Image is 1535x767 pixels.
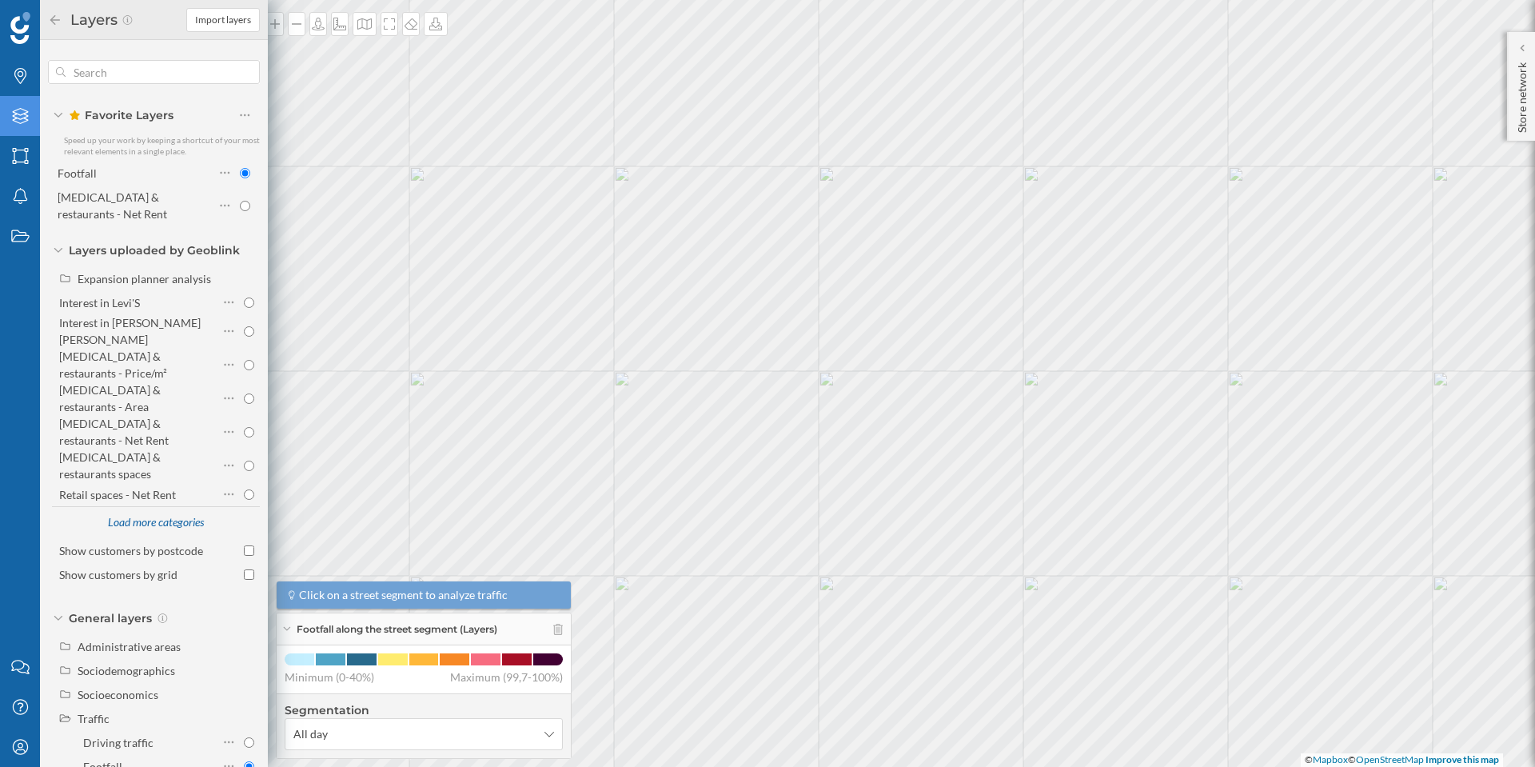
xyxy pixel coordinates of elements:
[244,461,254,471] input: [MEDICAL_DATA] & restaurants spaces
[59,316,201,346] div: Interest in [PERSON_NAME] [PERSON_NAME]
[64,135,260,156] span: Speed up your work by keeping a shortcut of your most relevant elements in a single place.
[78,688,158,701] div: Socioeconomics
[78,664,175,677] div: Sociodemographics
[244,427,254,437] input: [MEDICAL_DATA] & restaurants - Net Rent
[78,712,110,725] div: Traffic
[69,610,152,626] span: General layers
[244,326,254,337] input: Interest in [PERSON_NAME] [PERSON_NAME]
[1313,753,1348,765] a: Mapbox
[244,737,254,748] input: Driving traffic
[244,489,254,500] input: Retail spaces - Net Rent
[58,166,97,180] div: Footfall
[59,296,140,310] div: Interest in Levi'S
[450,669,563,685] span: Maximum (99,7-100%)
[59,350,167,380] div: [MEDICAL_DATA] & restaurants - Price/m²
[78,640,181,653] div: Administrative areas
[78,272,211,286] div: Expansion planner analysis
[62,7,122,33] h2: Layers
[285,669,374,685] span: Minimum (0-40%)
[244,393,254,404] input: [MEDICAL_DATA] & restaurants - Area
[69,107,173,123] span: Favorite Layers
[59,544,203,557] div: Show customers by postcode
[244,298,254,308] input: Interest in Levi'S
[59,450,161,481] div: [MEDICAL_DATA] & restaurants spaces
[83,736,153,749] div: Driving traffic
[1356,753,1424,765] a: OpenStreetMap
[244,545,254,556] input: Show customers by postcode
[1301,753,1503,767] div: © ©
[244,569,254,580] input: Show customers by grid
[297,622,497,637] span: Footfall along the street segment (Layers)
[29,11,106,26] span: Assistance
[58,190,167,221] div: [MEDICAL_DATA] & restaurants - Net Rent
[244,360,254,370] input: [MEDICAL_DATA] & restaurants - Price/m²
[1425,753,1499,765] a: Improve this map
[299,587,508,603] span: Click on a street segment to analyze traffic
[195,13,251,27] span: Import layers
[10,12,30,44] img: Geoblink Logo
[59,417,169,447] div: [MEDICAL_DATA] & restaurants - Net Rent
[1514,56,1530,133] p: Store network
[69,242,240,258] span: Layers uploaded by Geoblink
[59,568,177,581] div: Show customers by grid
[285,702,563,718] h4: Segmentation
[59,383,161,413] div: [MEDICAL_DATA] & restaurants - Area
[98,509,213,537] div: Load more categories
[59,488,176,501] div: Retail spaces - Net Rent
[293,726,328,742] span: All day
